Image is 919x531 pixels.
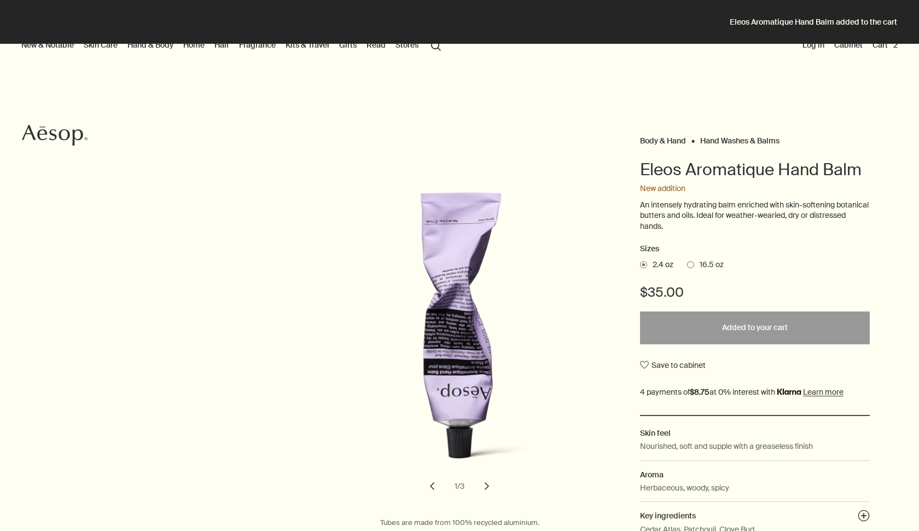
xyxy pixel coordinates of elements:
a: Skin Care [82,38,120,52]
button: previous slide [420,474,444,498]
button: Cart2 [870,38,900,52]
p: Herbaceous, woody, spicy [640,482,729,494]
button: New & Notable [19,38,76,52]
img: Eleos Aromatique hand balm texture [346,186,586,484]
span: Tubes are made from 100% recycled aluminium. [380,518,539,527]
button: Stores [393,38,421,52]
a: Kits & Travel [283,38,331,52]
button: Key ingredients [858,510,870,525]
span: $35.00 [640,284,684,301]
a: Aesop [19,122,90,152]
a: Cabinet [832,38,865,52]
h1: Eleos Aromatique Hand Balm [640,159,870,181]
a: Hair [212,38,231,52]
h2: Sizes [640,243,870,256]
a: Hand Washes & Balms [700,136,780,141]
span: Key ingredients [640,511,696,521]
p: Nourished, soft and supple with a greaseless finish [640,440,813,452]
a: Read [364,38,388,52]
a: Gifts [337,38,359,52]
button: Open search [426,34,446,55]
button: Save to cabinet [640,355,706,375]
span: 16.5 oz [694,259,724,270]
nav: supplementary [800,24,900,67]
button: Add to your cart - $35.00 [640,311,870,344]
a: Hand & Body [125,38,176,52]
a: Body & Hand [640,136,686,141]
h2: Aroma [640,469,870,481]
button: next slide [475,474,499,498]
div: Eleos Aromatique Hand Balm [306,186,613,498]
p: An intensely hydrating balm enriched with skin-softening botanical butters and oils. Ideal for we... [640,200,870,232]
svg: Aesop [22,124,88,146]
button: Log in [800,38,827,52]
a: Home [181,38,207,52]
h2: Skin feel [640,427,870,439]
a: Fragrance [237,38,278,52]
span: 2.4 oz [647,259,673,270]
nav: primary [19,24,446,67]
